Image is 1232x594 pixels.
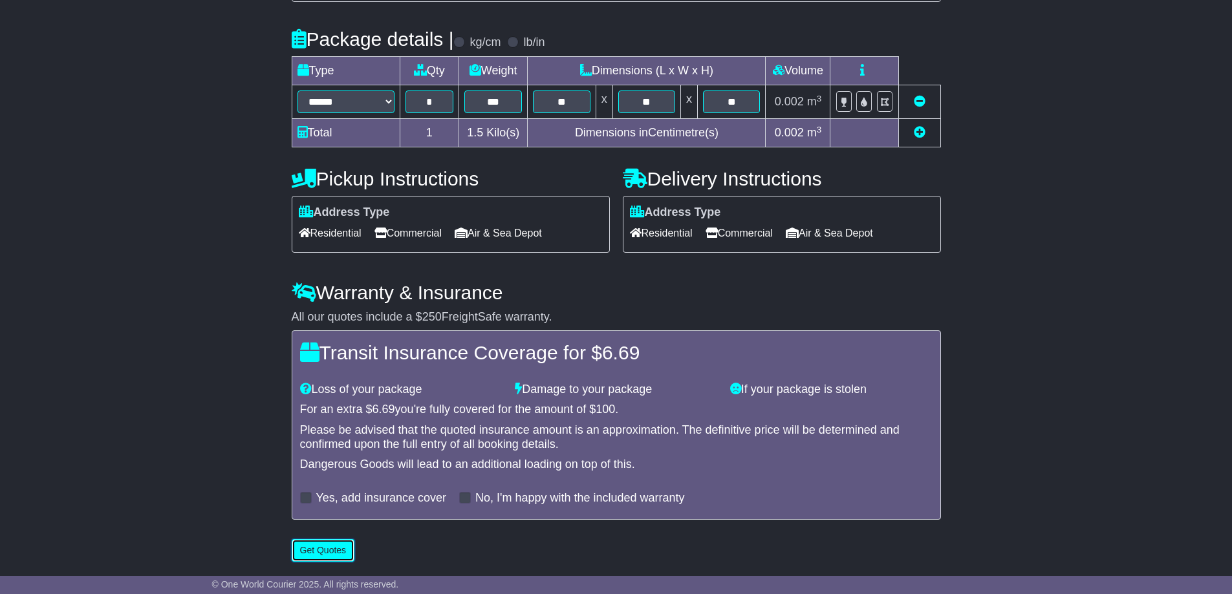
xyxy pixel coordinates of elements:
span: 0.002 [775,126,804,139]
span: Commercial [374,223,442,243]
h4: Warranty & Insurance [292,282,941,303]
td: Dimensions (L x W x H) [528,57,766,85]
label: Address Type [630,206,721,220]
h4: Transit Insurance Coverage for $ [300,342,933,363]
label: lb/in [523,36,545,50]
div: Dangerous Goods will lead to an additional loading on top of this. [300,458,933,472]
span: 1.5 [467,126,483,139]
td: Kilo(s) [459,119,528,147]
h4: Pickup Instructions [292,168,610,189]
div: If your package is stolen [724,383,939,397]
a: Add new item [914,126,925,139]
td: x [681,85,698,119]
a: Remove this item [914,95,925,108]
h4: Delivery Instructions [623,168,941,189]
span: Commercial [706,223,773,243]
td: Total [292,119,400,147]
label: kg/cm [470,36,501,50]
td: x [596,85,612,119]
div: For an extra $ you're fully covered for the amount of $ . [300,403,933,417]
span: Residential [630,223,693,243]
sup: 3 [817,125,822,134]
span: Air & Sea Depot [786,223,873,243]
span: m [807,126,822,139]
td: Weight [459,57,528,85]
div: All our quotes include a $ FreightSafe warranty. [292,310,941,324]
span: 6.69 [602,342,640,363]
h4: Package details | [292,28,454,50]
td: Type [292,57,400,85]
div: Please be advised that the quoted insurance amount is an approximation. The definitive price will... [300,423,933,451]
span: Air & Sea Depot [455,223,542,243]
label: No, I'm happy with the included warranty [475,491,685,505]
span: Residential [299,223,362,243]
td: Volume [766,57,830,85]
sup: 3 [817,94,822,103]
td: Dimensions in Centimetre(s) [528,119,766,147]
span: 100 [596,403,615,416]
button: Get Quotes [292,539,355,562]
td: Qty [400,57,459,85]
span: © One World Courier 2025. All rights reserved. [212,579,399,589]
span: m [807,95,822,108]
td: 1 [400,119,459,147]
div: Damage to your package [508,383,724,397]
div: Loss of your package [294,383,509,397]
label: Yes, add insurance cover [316,491,446,505]
span: 6.69 [373,403,395,416]
span: 0.002 [775,95,804,108]
span: 250 [422,310,442,323]
label: Address Type [299,206,390,220]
